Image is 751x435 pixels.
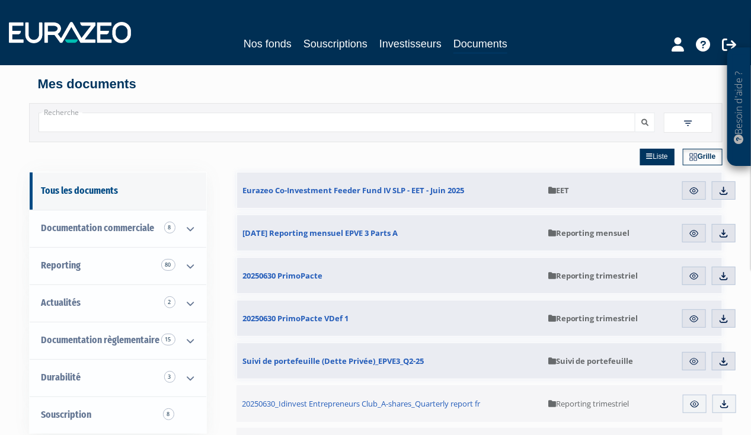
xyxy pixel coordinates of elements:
[30,247,206,284] a: Reporting 80
[161,334,175,346] span: 15
[689,314,699,324] img: eye.svg
[683,118,694,129] img: filter.svg
[733,54,746,161] p: Besoin d'aide ?
[41,297,81,308] span: Actualités
[237,172,542,208] a: Eurazeo Co-Investment Feeder Fund IV SLP - EET - Juin 2025
[718,356,729,367] img: download.svg
[548,185,569,196] span: EET
[242,398,481,409] span: 20250630_Idinvest Entrepreneurs Club_A-shares_Quarterly report fr
[30,284,206,322] a: Actualités 2
[164,371,175,383] span: 3
[41,222,155,234] span: Documentation commerciale
[30,322,206,359] a: Documentation règlementaire 15
[683,149,723,165] a: Grille
[453,36,507,54] a: Documents
[41,334,160,346] span: Documentation règlementaire
[548,398,629,409] span: Reporting trimestriel
[718,271,729,282] img: download.svg
[41,372,81,383] span: Durabilité
[164,296,175,308] span: 2
[161,259,175,271] span: 80
[237,385,543,422] a: 20250630_Idinvest Entrepreneurs Club_A-shares_Quarterly report fr
[303,36,367,52] a: Souscriptions
[718,228,729,239] img: download.svg
[689,399,700,410] img: eye.svg
[30,359,206,396] a: Durabilité 3
[718,185,729,196] img: download.svg
[30,172,206,210] a: Tous les documents
[41,409,92,420] span: Souscription
[243,185,465,196] span: Eurazeo Co-Investment Feeder Fund IV SLP - EET - Juin 2025
[38,77,714,91] h4: Mes documents
[243,313,349,324] span: 20250630 PrimoPacte VDef 1
[548,270,638,281] span: Reporting trimestriel
[718,314,729,324] img: download.svg
[237,258,542,293] a: 20250630 PrimoPacte
[548,356,634,366] span: Suivi de portefeuille
[640,149,675,165] a: Liste
[548,313,638,324] span: Reporting trimestriel
[164,222,175,234] span: 8
[243,228,398,238] span: [DATE] Reporting mensuel EPVE 3 Parts A
[719,399,730,410] img: download.svg
[237,343,542,379] a: Suivi de portefeuille (Dette Privée)_EPVE3_Q2-25
[689,356,699,367] img: eye.svg
[41,260,81,271] span: Reporting
[237,300,542,336] a: 20250630 PrimoPacte VDef 1
[243,356,424,366] span: Suivi de portefeuille (Dette Privée)_EPVE3_Q2-25
[689,185,699,196] img: eye.svg
[548,228,630,238] span: Reporting mensuel
[689,153,698,161] img: grid.svg
[30,396,206,434] a: Souscription8
[9,22,131,43] img: 1732889491-logotype_eurazeo_blanc_rvb.png
[379,36,442,52] a: Investisseurs
[244,36,292,52] a: Nos fonds
[163,408,174,420] span: 8
[689,228,699,239] img: eye.svg
[39,113,636,132] input: Recherche
[30,210,206,247] a: Documentation commerciale 8
[237,215,542,251] a: [DATE] Reporting mensuel EPVE 3 Parts A
[689,271,699,282] img: eye.svg
[243,270,323,281] span: 20250630 PrimoPacte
